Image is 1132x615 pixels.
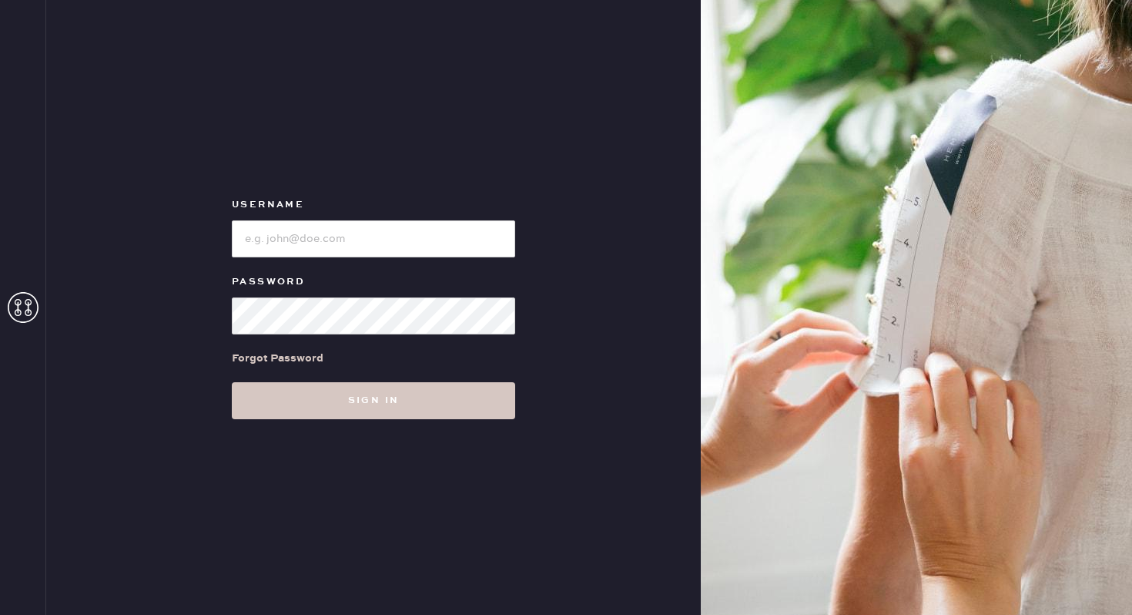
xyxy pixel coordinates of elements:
a: Forgot Password [232,334,323,382]
input: e.g. john@doe.com [232,220,515,257]
div: Forgot Password [232,350,323,367]
button: Sign in [232,382,515,419]
label: Username [232,196,515,214]
label: Password [232,273,515,291]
